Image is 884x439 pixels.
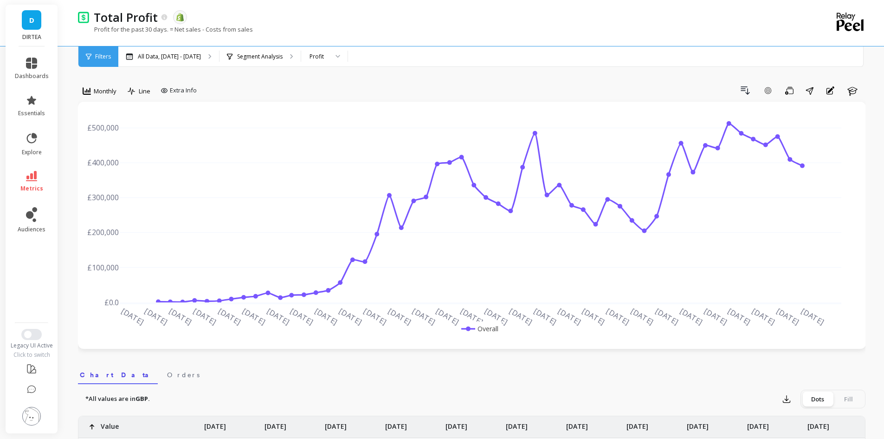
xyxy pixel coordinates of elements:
span: Line [139,87,150,96]
span: Extra Info [170,86,197,95]
nav: Tabs [78,363,865,384]
span: Chart Data [80,370,156,380]
p: [DATE] [626,416,648,431]
div: Dots [802,392,833,406]
p: *All values are in [85,394,150,404]
button: Switch to New UI [21,329,42,340]
img: profile picture [22,407,41,426]
div: Profit [310,52,328,61]
p: [DATE] [204,416,226,431]
p: [DATE] [687,416,709,431]
strong: GBP. [136,394,150,403]
span: Filters [95,53,111,60]
span: D [29,15,34,26]
span: Monthly [94,87,116,96]
p: [DATE] [807,416,829,431]
span: Orders [167,370,200,380]
p: [DATE] [506,416,528,431]
span: dashboards [15,72,49,80]
img: api.shopify.svg [176,13,184,21]
p: Profit for the past 30 days. = Net sales - Costs from sales [78,25,253,33]
p: Value [101,416,119,431]
div: Legacy UI Active [6,342,58,349]
p: [DATE] [325,416,347,431]
p: All Data, [DATE] - [DATE] [138,53,201,60]
p: [DATE] [445,416,467,431]
p: Total Profit [94,9,158,25]
p: [DATE] [566,416,588,431]
p: Segment Analysis [237,53,283,60]
p: DIRTEA [15,33,49,41]
img: header icon [78,11,89,23]
p: [DATE] [265,416,286,431]
div: Click to switch [6,351,58,359]
span: metrics [20,185,43,192]
div: Fill [833,392,864,406]
p: [DATE] [385,416,407,431]
span: audiences [18,226,45,233]
p: [DATE] [747,416,769,431]
span: essentials [18,110,45,117]
span: explore [22,149,42,156]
